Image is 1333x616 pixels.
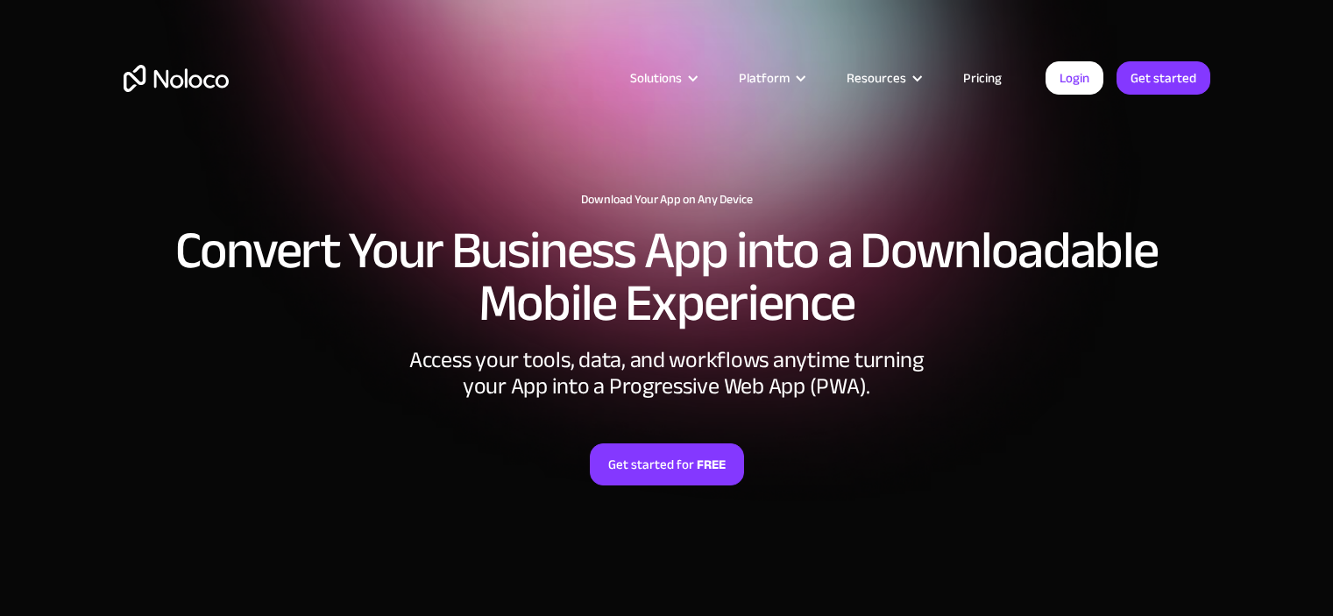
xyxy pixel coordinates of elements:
strong: FREE [697,453,726,476]
a: home [124,65,229,92]
div: Platform [739,67,790,89]
a: Get started forFREE [590,443,744,485]
div: Access your tools, data, and workflows anytime turning your App into a Progressive Web App (PWA). [404,347,930,400]
div: Solutions [608,67,717,89]
div: Solutions [630,67,682,89]
div: Platform [717,67,825,89]
a: Pricing [941,67,1024,89]
a: Login [1046,61,1103,95]
h1: Download Your App on Any Device [124,193,1210,207]
a: Get started [1117,61,1210,95]
div: Resources [825,67,941,89]
div: Resources [847,67,906,89]
h2: Convert Your Business App into a Downloadable Mobile Experience [124,224,1210,329]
